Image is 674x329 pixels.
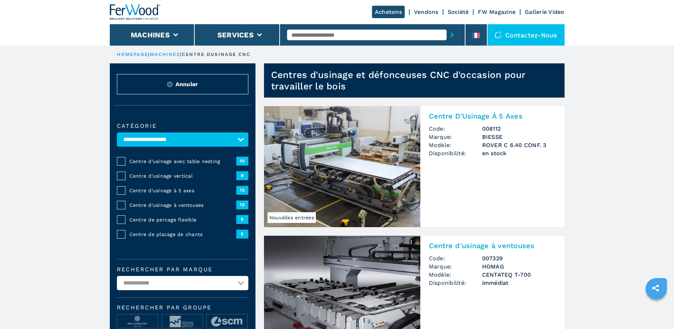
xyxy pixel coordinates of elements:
[129,202,236,209] span: Centre d'usinage à ventouses
[429,125,482,133] span: Code:
[180,52,182,57] span: |
[487,24,565,46] div: Contactez-nous
[271,69,565,92] h1: Centres d'usinage et défonceuses CNC d'occasion pour travailler le bois
[429,271,482,279] span: Modèle:
[176,80,198,88] span: Annuler
[117,314,158,329] img: image
[644,297,669,324] iframe: Chat
[372,6,405,18] a: Achetons
[429,112,556,120] h2: Centre D'Usinage À 5 Axes
[117,74,248,94] button: ResetAnnuler
[117,123,248,129] label: catégorie
[117,52,149,57] a: HOMEPAGE
[525,9,565,15] a: Gallerie Video
[236,215,248,224] span: 5
[482,125,556,133] h3: 008112
[162,314,203,329] img: image
[448,9,469,15] a: Société
[167,82,173,87] img: Reset
[478,9,516,15] a: FW Magazine
[482,262,556,271] h3: HOMAG
[495,31,502,38] img: Contactez-nous
[110,4,161,20] img: Ferwood
[429,279,482,287] span: Disponibilité:
[117,305,248,310] span: Rechercher par groupe
[429,133,482,141] span: Marque:
[429,262,482,271] span: Marque:
[182,51,251,58] p: centre dusinage cnc
[482,133,556,141] h3: BIESSE
[217,31,254,39] button: Services
[236,186,248,194] span: 13
[236,230,248,238] span: 5
[264,106,565,227] a: Centre D'Usinage À 5 Axes BIESSE ROVER C 6.40 CONF. 3Nouvelles entréesCentre D'Usinage À 5 AxesCo...
[131,31,170,39] button: Machines
[429,254,482,262] span: Code:
[647,279,664,297] a: sharethis
[268,212,316,223] span: Nouvelles entrées
[129,187,236,194] span: Centre d'usinage à 5 axes
[482,279,556,287] span: immédiat
[129,216,236,223] span: Centre de percage flexible
[236,171,248,180] span: 9
[148,52,150,57] span: |
[236,157,248,165] span: 15
[482,254,556,262] h3: 007329
[264,106,420,227] img: Centre D'Usinage À 5 Axes BIESSE ROVER C 6.40 CONF. 3
[236,200,248,209] span: 12
[207,314,247,329] img: image
[429,141,482,149] span: Modèle:
[150,52,180,57] a: machines
[482,149,556,157] span: en stock
[429,149,482,157] span: Disponibilité:
[129,158,236,165] span: Centre d'usinage avec table nesting
[447,27,458,43] button: submit-button
[129,231,236,238] span: Centre de placage de chants
[117,267,248,272] label: Rechercher par marque
[429,241,556,250] h2: Centre d'usinage à ventouses
[129,172,236,179] span: Centre d'usinage vertical
[482,141,556,149] h3: ROVER C 6.40 CONF. 3
[482,271,556,279] h3: CENTATEQ T-700
[414,9,438,15] a: Vendons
